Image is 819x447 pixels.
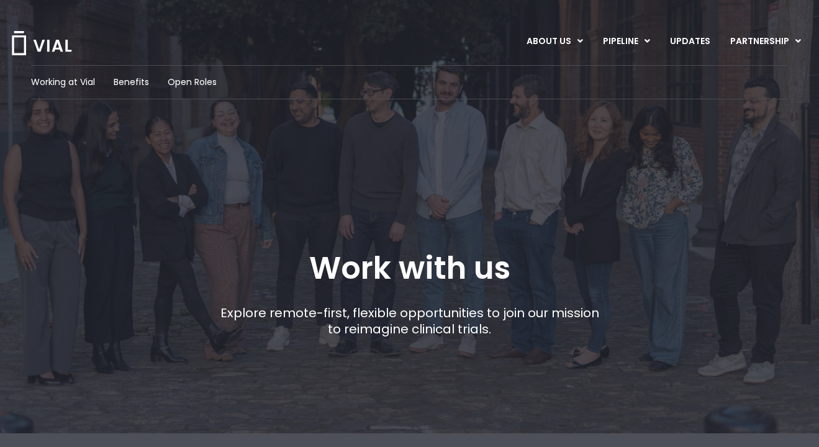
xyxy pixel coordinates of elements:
[168,76,217,89] a: Open Roles
[309,250,510,286] h1: Work with us
[31,76,95,89] a: Working at Vial
[517,31,592,52] a: ABOUT USMenu Toggle
[11,31,73,55] img: Vial Logo
[720,31,811,52] a: PARTNERSHIPMenu Toggle
[215,305,604,337] p: Explore remote-first, flexible opportunities to join our mission to reimagine clinical trials.
[114,76,149,89] a: Benefits
[660,31,720,52] a: UPDATES
[593,31,659,52] a: PIPELINEMenu Toggle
